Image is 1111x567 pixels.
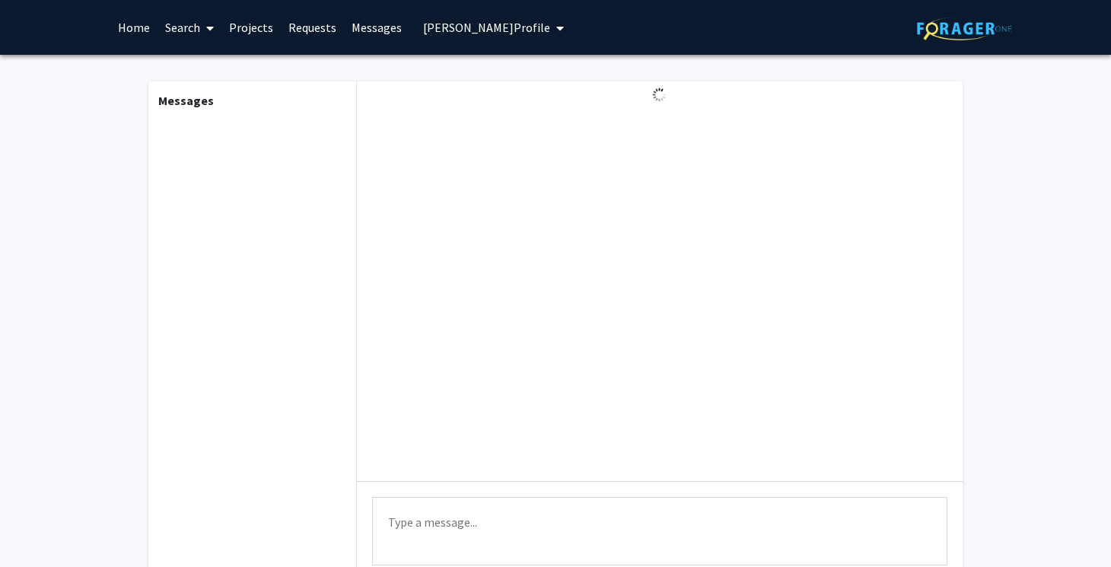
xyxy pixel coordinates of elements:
[158,1,221,54] a: Search
[917,17,1012,40] img: ForagerOne Logo
[221,1,281,54] a: Projects
[110,1,158,54] a: Home
[646,81,673,108] img: Loading
[344,1,409,54] a: Messages
[158,93,214,108] b: Messages
[423,20,550,35] span: [PERSON_NAME] Profile
[281,1,344,54] a: Requests
[372,497,947,565] textarea: Message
